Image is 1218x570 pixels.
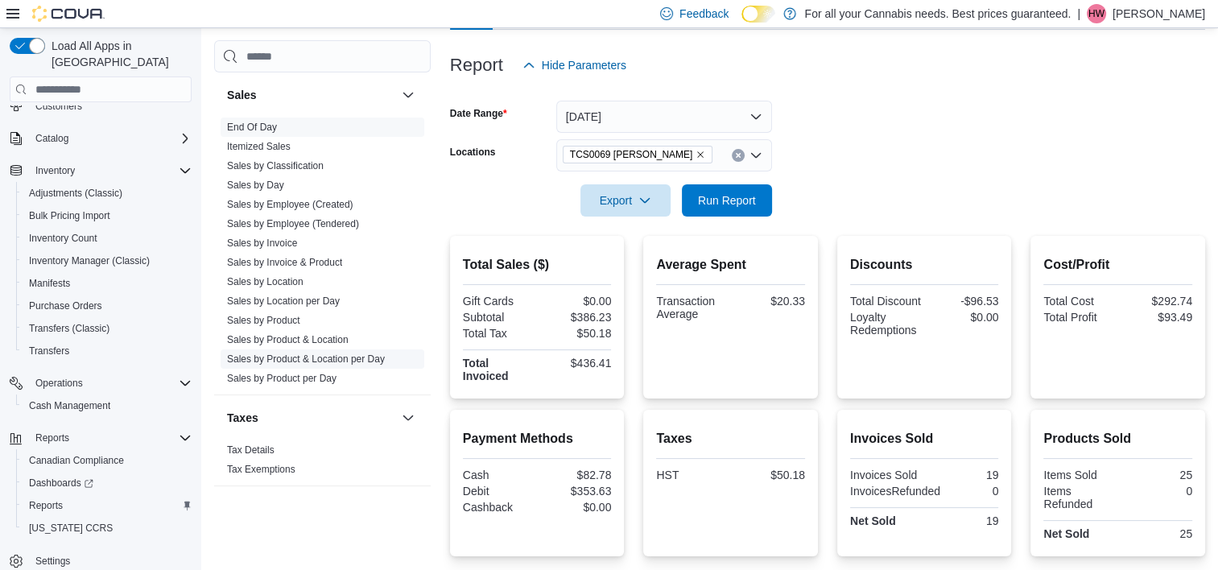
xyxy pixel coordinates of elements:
span: Load All Apps in [GEOGRAPHIC_DATA] [45,38,192,70]
button: Canadian Compliance [16,449,198,472]
button: Catalog [29,129,75,148]
button: Customers [3,94,198,118]
button: Inventory Count [16,227,198,250]
a: [US_STATE] CCRS [23,518,119,538]
h3: Report [450,56,503,75]
div: InvoicesRefunded [850,485,940,498]
span: Cash Management [29,399,110,412]
strong: Net Sold [1043,527,1089,540]
input: Dark Mode [741,6,775,23]
button: Export [580,184,671,217]
span: Purchase Orders [23,296,192,316]
span: Inventory [29,161,192,180]
div: $0.00 [927,311,998,324]
button: Clear input [732,149,745,162]
button: Sales [398,85,418,105]
button: Catalog [3,127,198,150]
div: Total Tax [463,327,534,340]
a: Dashboards [23,473,100,493]
a: Canadian Compliance [23,451,130,470]
span: Transfers [23,341,192,361]
a: Sales by Product [227,315,300,326]
span: Sales by Invoice [227,237,297,250]
a: Sales by Employee (Created) [227,199,353,210]
button: Taxes [227,410,395,426]
div: -$96.53 [927,295,998,308]
span: Reports [23,496,192,515]
img: Cova [32,6,105,22]
span: Purchase Orders [29,299,102,312]
div: Loyalty Redemptions [850,311,921,337]
span: Sales by Employee (Tendered) [227,217,359,230]
span: End Of Day [227,121,277,134]
a: Inventory Manager (Classic) [23,251,156,271]
h2: Payment Methods [463,429,612,448]
p: | [1077,4,1080,23]
div: Cashback [463,501,534,514]
span: Bulk Pricing Import [29,209,110,222]
span: Dashboards [23,473,192,493]
div: $292.74 [1121,295,1192,308]
h2: Products Sold [1043,429,1192,448]
div: Transaction Average [656,295,727,320]
button: Cash Management [16,394,198,417]
span: Manifests [23,274,192,293]
button: Adjustments (Classic) [16,182,198,204]
span: Reports [29,499,63,512]
a: Customers [29,97,89,116]
a: Sales by Product per Day [227,373,336,384]
div: $20.33 [734,295,805,308]
button: Run Report [682,184,772,217]
span: Washington CCRS [23,518,192,538]
h2: Cost/Profit [1043,255,1192,275]
button: Reports [29,428,76,448]
span: Canadian Compliance [23,451,192,470]
span: Sales by Classification [227,159,324,172]
div: $0.00 [540,295,611,308]
span: Tax Exemptions [227,463,295,476]
label: Date Range [450,107,507,120]
div: $50.18 [540,327,611,340]
div: 19 [927,514,998,527]
span: Feedback [679,6,729,22]
button: Transfers (Classic) [16,317,198,340]
button: [US_STATE] CCRS [16,517,198,539]
span: Inventory Count [29,232,97,245]
a: Sales by Classification [227,160,324,171]
span: Hide Parameters [542,57,626,73]
span: Bulk Pricing Import [23,206,192,225]
span: Transfers (Classic) [23,319,192,338]
a: Tax Exemptions [227,464,295,475]
strong: Total Invoiced [463,357,509,382]
button: Open list of options [749,149,762,162]
div: Total Discount [850,295,921,308]
h2: Taxes [656,429,805,448]
div: 19 [927,469,998,481]
div: $82.78 [540,469,611,481]
span: Transfers (Classic) [29,322,109,335]
a: Sales by Product & Location per Day [227,353,385,365]
div: Items Refunded [1043,485,1114,510]
span: Sales by Location [227,275,303,288]
a: Adjustments (Classic) [23,184,129,203]
button: [DATE] [556,101,772,133]
label: Locations [450,146,496,159]
strong: Net Sold [850,514,896,527]
h2: Discounts [850,255,999,275]
span: Manifests [29,277,70,290]
div: Gift Cards [463,295,534,308]
div: Cash [463,469,534,481]
span: Reports [29,428,192,448]
button: Sales [227,87,395,103]
a: Sales by Invoice & Product [227,257,342,268]
p: [PERSON_NAME] [1113,4,1205,23]
h3: Taxes [227,410,258,426]
span: Adjustments (Classic) [23,184,192,203]
div: Items Sold [1043,469,1114,481]
span: Catalog [35,132,68,145]
div: 0 [1121,485,1192,498]
span: Sales by Employee (Created) [227,198,353,211]
span: Cash Management [23,396,192,415]
div: 0 [947,485,998,498]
